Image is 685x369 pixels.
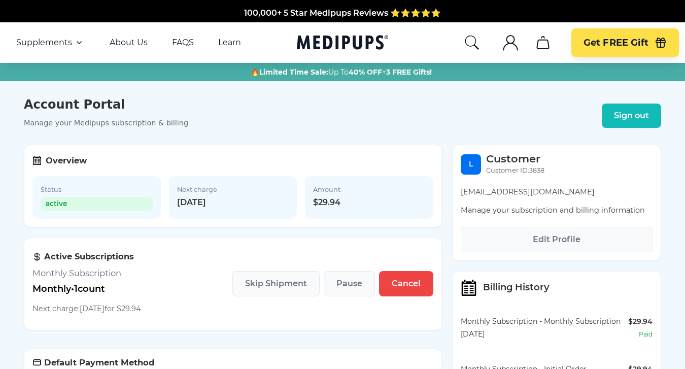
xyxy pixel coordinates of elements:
h3: Default Payment Method [32,357,433,368]
span: Edit Profile [533,234,580,245]
span: Get FREE Gift [584,37,648,49]
span: Supplements [16,38,72,48]
span: Cancel [392,279,421,289]
button: account [498,30,523,55]
button: Supplements [16,37,85,49]
a: Learn [218,38,241,48]
h3: Monthly Subscription [32,268,141,279]
div: [DATE] [461,329,628,340]
div: Monthly Subscription - Monthly Subscription [461,316,628,327]
span: Pause [336,279,362,289]
h3: Billing History [483,282,549,293]
button: cart [531,30,555,55]
p: Manage your subscription and billing information [461,205,653,216]
button: Skip Shipment [232,271,320,296]
span: Amount [313,184,425,195]
button: Get FREE Gift [571,28,679,57]
button: Edit Profile [461,227,653,252]
span: 🔥 Up To + [251,67,432,77]
a: About Us [110,38,148,48]
button: Cancel [379,271,433,296]
h2: Customer [486,153,544,164]
p: Next charge: [DATE] for $29.94 [32,304,141,314]
div: $29.94 [628,316,653,327]
span: 100,000+ 5 Star Medipups Reviews ⭐️⭐️⭐️⭐️⭐️ [244,8,441,18]
span: Sign out [614,111,649,121]
button: Pause [324,271,375,296]
span: [DATE] [177,197,289,208]
span: active [41,197,153,211]
a: Medipups [297,33,388,54]
span: Next charge [177,184,289,195]
p: [EMAIL_ADDRESS][DOMAIN_NAME] [461,187,653,197]
span: $29.94 [313,197,425,208]
h1: Account Portal [24,97,188,112]
div: paid [639,329,653,340]
p: Manage your Medipups subscription & billing [24,119,188,127]
span: Skip Shipment [245,279,307,289]
button: Sign out [602,104,661,128]
p: Customer ID: 3838 [486,165,544,176]
p: Monthly • 1 count [32,284,141,294]
h3: Active Subscriptions [32,251,141,262]
span: Status [41,184,153,195]
a: FAQS [172,38,194,48]
h3: Overview [46,155,87,166]
button: search [464,35,480,51]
